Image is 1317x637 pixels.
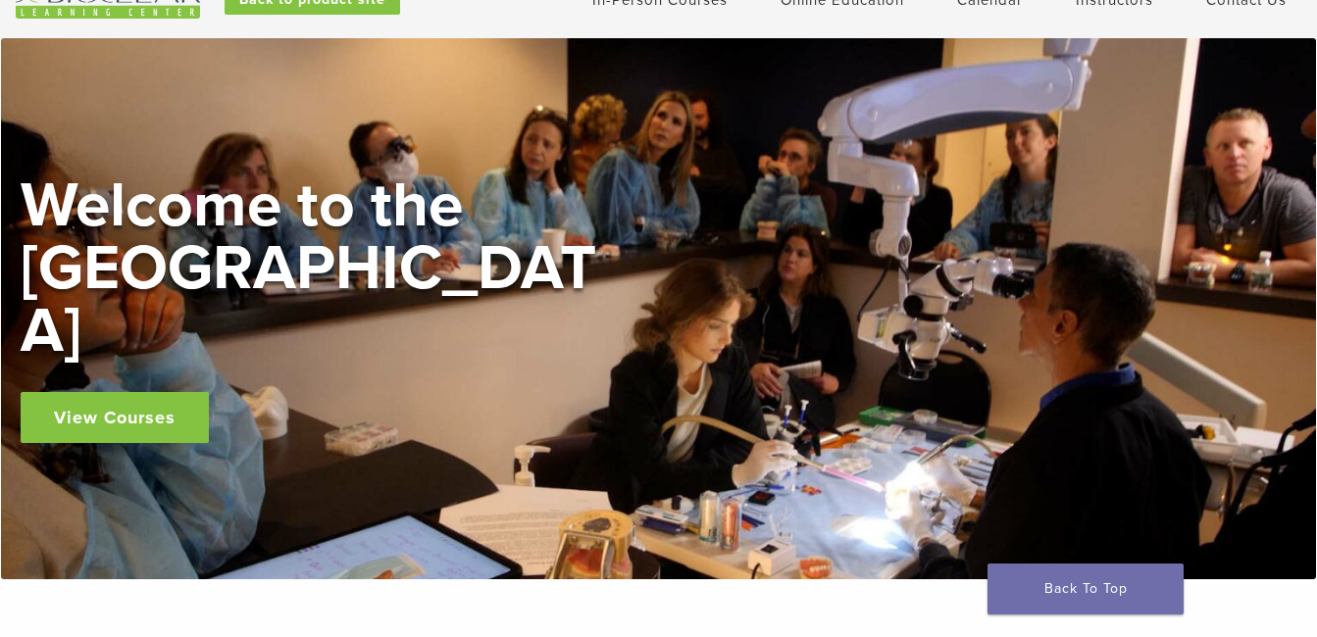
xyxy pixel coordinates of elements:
[21,174,609,363] h2: Welcome to the [GEOGRAPHIC_DATA]
[988,563,1184,614] a: Back To Top
[21,392,209,443] a: View Courses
